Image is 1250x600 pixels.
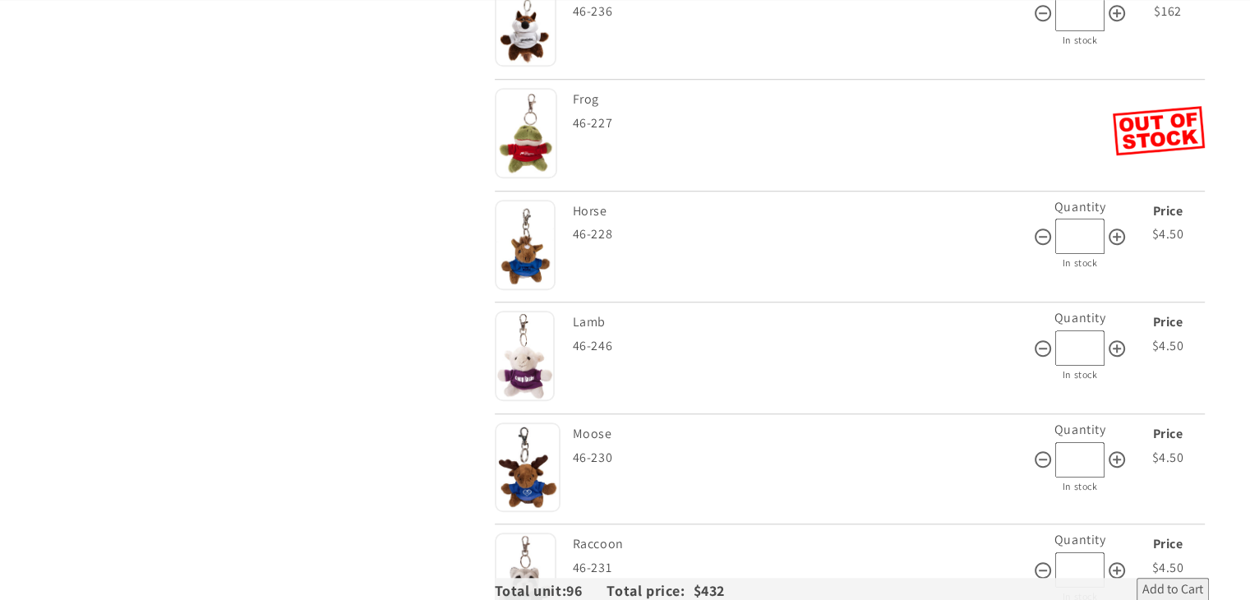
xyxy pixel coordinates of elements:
div: Raccoon [573,533,1029,556]
div: In stock [1033,478,1127,496]
span: $4.50 [1151,337,1183,354]
span: $4.50 [1151,225,1183,242]
div: Moose [573,422,1029,446]
span: 96 [566,581,607,600]
div: Lamb [573,311,1029,335]
img: Frog [495,88,557,178]
span: $4.50 [1151,559,1183,576]
div: In stock [1033,31,1127,49]
span: $4.50 [1151,449,1183,466]
div: Price [1131,200,1205,224]
div: Price [1131,422,1205,446]
img: Lamb [495,311,556,401]
div: 46-231 [573,556,1033,580]
div: 46-227 [573,112,1114,136]
img: Moose [495,422,560,512]
div: 46-246 [573,335,1033,358]
div: Price [1131,533,1205,556]
div: In stock [1033,366,1127,384]
span: $432 [694,581,725,600]
label: Quantity [1054,198,1106,215]
label: Quantity [1054,309,1106,326]
div: Horse [573,200,1029,224]
img: Horse [495,200,556,290]
span: $162 [1154,2,1181,20]
div: Frog [573,88,1109,112]
div: In stock [1033,254,1127,272]
div: Price [1131,311,1205,335]
label: Quantity [1054,531,1106,548]
div: 46-230 [573,446,1033,470]
label: Quantity [1054,421,1106,438]
div: 46-228 [573,223,1033,247]
img: Out of Stock Frog [1113,106,1205,155]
